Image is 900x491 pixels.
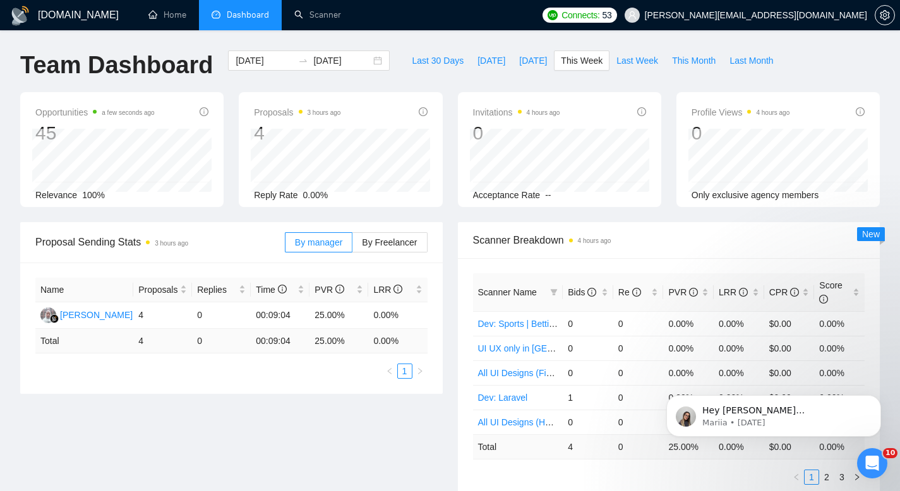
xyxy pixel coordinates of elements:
span: Proposal Sending Stats [35,234,285,250]
span: 0.00% [303,190,328,200]
button: [DATE] [471,50,512,71]
th: Proposals [133,278,192,302]
li: Previous Page [789,470,804,485]
li: 2 [819,470,834,485]
button: This Week [554,50,609,71]
span: setting [875,10,894,20]
span: user [628,11,637,20]
span: Relevance [35,190,77,200]
span: 10 [883,448,897,458]
span: Last 30 Days [412,54,464,68]
a: Dev: Sports | Betting [478,319,559,329]
span: Dashboard [227,9,269,20]
span: Invitations [473,105,560,120]
button: Last Month [723,50,780,71]
button: [DATE] [512,50,554,71]
span: Proposals [254,105,340,120]
span: By Freelancer [362,237,417,247]
td: 0 [613,311,664,336]
div: 45 [35,121,155,145]
span: left [386,367,393,375]
td: Total [35,329,133,353]
span: dashboard [212,10,220,19]
td: 0.00% [368,302,427,329]
td: 0 [613,360,664,385]
td: 0 [613,434,664,459]
span: swap-right [298,56,308,66]
td: 0.00% [714,311,764,336]
span: -- [545,190,551,200]
button: setting [875,5,895,25]
span: info-circle [790,288,799,297]
td: 25.00 % [309,329,368,353]
span: info-circle [637,107,646,116]
span: [DATE] [477,54,505,68]
span: This Week [561,54,603,68]
td: 4 [563,434,613,459]
span: Opportunities [35,105,155,120]
li: Next Page [412,364,428,379]
td: 00:09:04 [251,302,309,329]
td: 0 [563,410,613,434]
li: 1 [804,470,819,485]
a: AA[PERSON_NAME] [40,309,133,319]
a: setting [875,10,895,20]
a: All UI Designs (Fixed) [478,368,563,378]
span: Re [618,287,641,297]
a: All UI Designs (Hourly + Questions) [478,417,618,427]
div: 4 [254,121,340,145]
button: right [412,364,428,379]
button: right [849,470,865,485]
time: a few seconds ago [102,109,154,116]
td: $0.00 [764,360,815,385]
span: Hey [PERSON_NAME][EMAIL_ADDRESS][DOMAIN_NAME], Looks like your Upwork agency Codebuddy Pvt. Ltd. ... [55,37,214,222]
li: 3 [834,470,849,485]
td: 4 [133,302,192,329]
td: 0.00% [714,360,764,385]
input: End date [313,54,371,68]
td: 00:09:04 [251,329,309,353]
h1: Team Dashboard [20,50,213,80]
td: 4 [133,329,192,353]
td: 0 [563,336,613,360]
time: 4 hours ago [756,109,789,116]
td: 0.00% [814,336,865,360]
td: 0 [563,311,613,336]
div: [PERSON_NAME] [60,308,133,322]
span: left [793,473,800,481]
img: AA [40,307,56,323]
span: Scanner Breakdown [473,232,865,248]
span: LRR [373,285,402,295]
td: 0 [613,336,664,360]
li: Previous Page [382,364,397,379]
span: info-circle [587,288,596,297]
span: filter [550,288,558,296]
img: gigradar-bm.png [50,314,59,323]
span: This Month [672,54,716,68]
time: 4 hours ago [578,237,611,244]
th: Name [35,278,133,302]
span: info-circle [632,288,641,297]
a: UI UX only in [GEOGRAPHIC_DATA] [478,343,624,353]
td: 0.00% [714,336,764,360]
span: Profile Views [692,105,790,120]
button: Last Week [609,50,665,71]
img: logo [10,6,30,26]
span: to [298,56,308,66]
span: PVR [315,285,344,295]
span: Bids [568,287,596,297]
a: homeHome [148,9,186,20]
span: Connects: [561,8,599,22]
input: Start date [236,54,293,68]
span: right [853,473,861,481]
button: left [789,470,804,485]
td: 0 [613,410,664,434]
td: 0.00% [663,360,714,385]
td: 0.00% [814,360,865,385]
td: 0 [192,302,251,329]
span: 53 [603,8,612,22]
td: $0.00 [764,311,815,336]
th: Replies [192,278,251,302]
